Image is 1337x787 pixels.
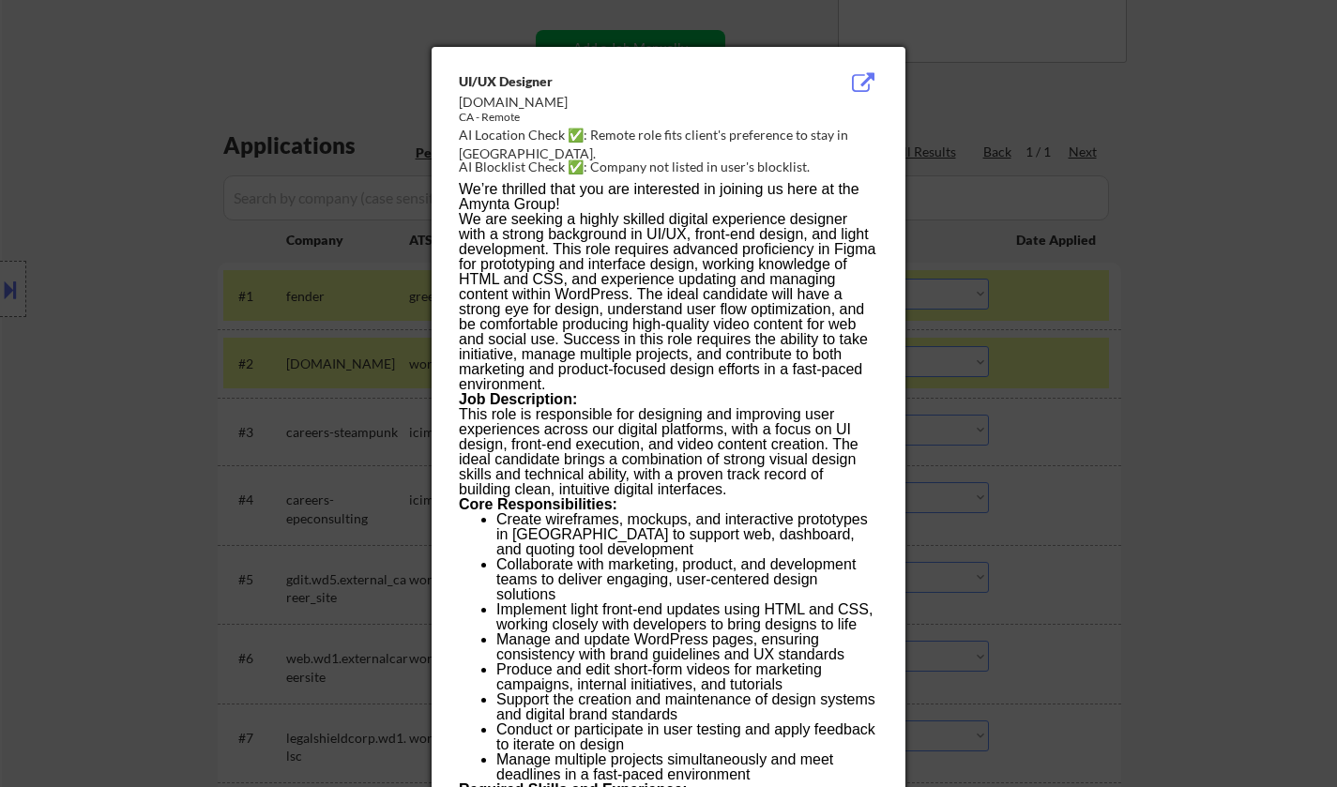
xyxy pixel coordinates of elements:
b: Core Responsibilities: [459,496,617,512]
p: Manage multiple projects simultaneously and meet deadlines in a fast-paced environment [496,752,877,782]
p: Support the creation and maintenance of design systems and digital brand standards [496,692,877,722]
div: AI Blocklist Check ✅: Company not listed in user's blocklist. [459,158,886,176]
p: Create wireframes, mockups, and interactive prototypes in [GEOGRAPHIC_DATA] to support web, dashb... [496,512,877,557]
p: Produce and edit short-form videos for marketing campaigns, internal initiatives, and tutorials [496,662,877,692]
b: Job Description: [459,391,577,407]
p: This role is responsible for designing and improving user experiences across our digital platform... [459,392,877,497]
p: Manage and update WordPress pages, ensuring consistency with brand guidelines and UX standards [496,632,877,662]
p: We’re thrilled that you are interested in joining us here at the Amynta Group! [459,182,877,212]
p: Conduct or participate in user testing and apply feedback to iterate on design [496,722,877,752]
p: Collaborate with marketing, product, and development teams to deliver engaging, user-centered des... [496,557,877,602]
div: UI/UX Designer [459,72,783,91]
div: AI Location Check ✅: Remote role fits client's preference to stay in [GEOGRAPHIC_DATA]. [459,126,886,162]
div: [DOMAIN_NAME] [459,93,783,112]
div: CA - Remote [459,110,783,126]
p: Implement light front-end updates using HTML and CSS, working closely with developers to bring de... [496,602,877,632]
